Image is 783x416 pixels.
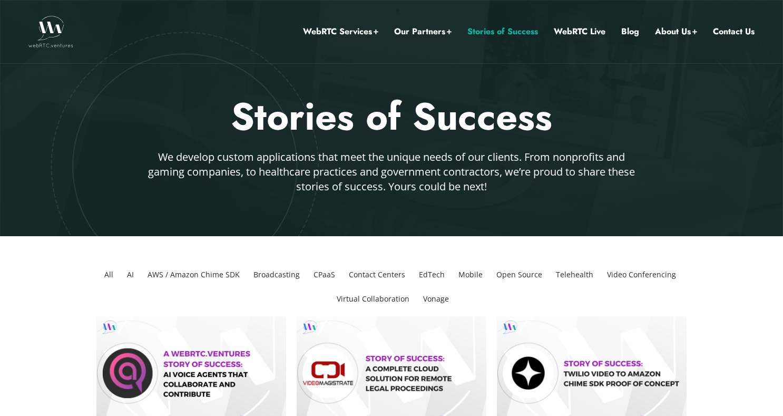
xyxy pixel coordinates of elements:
[28,16,73,47] img: WebRTC.ventures
[394,25,452,38] a: Our Partners
[123,263,138,287] li: AI
[145,150,638,194] p: We develop custom applications that meet the unique needs of our clients. From nonprofits and gam...
[552,263,598,287] li: Telehealth
[621,25,639,38] a: Blog
[492,263,546,287] li: Open Source
[143,263,244,287] li: AWS / Amazon Chime SDK
[345,263,409,287] li: Contact Centers
[83,92,700,142] h2: Stories of Success
[303,25,378,38] a: WebRTC Services
[100,263,118,287] li: All
[713,25,755,38] a: Contact Us
[332,287,414,311] li: Virtual Collaboration
[554,25,605,38] a: WebRTC Live
[419,287,453,311] li: Vonage
[655,25,697,38] a: About Us
[467,25,538,38] a: Stories of Success
[249,263,304,287] li: Broadcasting
[309,263,339,287] li: CPaaS
[415,263,449,287] li: EdTech
[454,263,487,287] li: Mobile
[603,263,680,287] li: Video Conferencing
